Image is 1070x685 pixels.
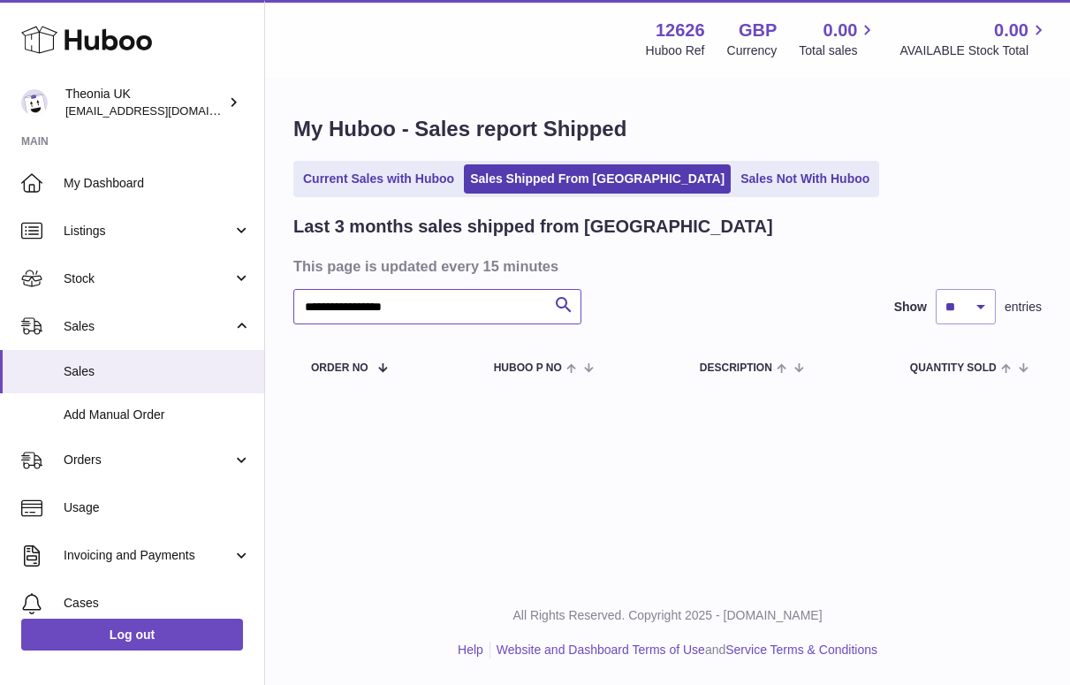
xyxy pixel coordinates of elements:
a: Log out [21,619,243,651]
a: Website and Dashboard Terms of Use [497,643,705,657]
span: Add Manual Order [64,407,251,423]
a: 0.00 Total sales [799,19,877,59]
span: AVAILABLE Stock Total [899,42,1049,59]
span: Sales [64,363,251,380]
span: Sales [64,318,232,335]
span: Order No [311,362,368,374]
span: [EMAIL_ADDRESS][DOMAIN_NAME] [65,103,260,118]
div: Huboo Ref [646,42,705,59]
a: Sales Shipped From [GEOGRAPHIC_DATA] [464,164,731,194]
a: Sales Not With Huboo [734,164,876,194]
a: Current Sales with Huboo [297,164,460,194]
span: Stock [64,270,232,287]
span: Invoicing and Payments [64,547,232,564]
h3: This page is updated every 15 minutes [293,256,1037,276]
label: Show [894,299,927,316]
img: info@theonia.co.uk [21,89,48,116]
a: Help [458,643,483,657]
a: Service Terms & Conditions [725,643,877,657]
div: Currency [727,42,778,59]
h2: Last 3 months sales shipped from [GEOGRAPHIC_DATA] [293,215,773,239]
span: Orders [64,452,232,468]
p: All Rights Reserved. Copyright 2025 - [DOMAIN_NAME] [279,607,1056,624]
a: 0.00 AVAILABLE Stock Total [899,19,1049,59]
span: My Dashboard [64,175,251,192]
span: Usage [64,499,251,516]
li: and [490,642,877,658]
strong: 12626 [656,19,705,42]
span: Listings [64,223,232,240]
span: Cases [64,595,251,612]
strong: GBP [739,19,777,42]
span: 0.00 [823,19,858,42]
h1: My Huboo - Sales report Shipped [293,115,1042,143]
span: entries [1005,299,1042,316]
span: Quantity Sold [910,362,997,374]
span: Total sales [799,42,877,59]
span: Description [700,362,772,374]
div: Theonia UK [65,86,224,119]
span: 0.00 [994,19,1028,42]
span: Huboo P no [494,362,562,374]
